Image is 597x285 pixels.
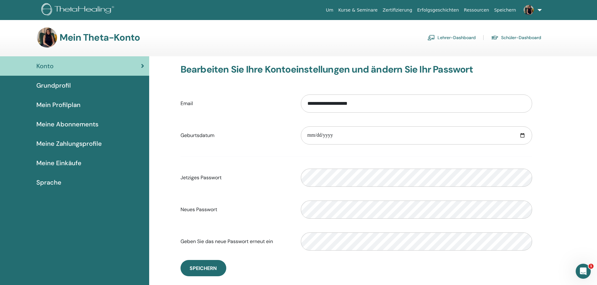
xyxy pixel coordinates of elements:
a: Speichern [492,4,519,16]
span: Meine Abonnements [36,120,98,129]
label: Neues Passwort [176,204,296,216]
button: Speichern [181,260,226,276]
label: Email [176,98,296,109]
span: 1 [589,264,594,269]
a: Zertifizierung [380,4,415,16]
span: Speichern [190,265,217,272]
a: Um [323,4,336,16]
label: Geben Sie das neue Passwort erneut ein [176,236,296,247]
iframe: Intercom live chat [576,264,591,279]
span: Meine Einkäufe [36,158,81,168]
a: Schüler-Dashboard [491,33,541,43]
img: default.jpg [37,28,57,48]
span: Mein Profilplan [36,100,81,109]
a: Ressourcen [461,4,491,16]
span: Meine Zahlungsprofile [36,139,102,148]
img: graduation-cap.svg [491,35,499,40]
a: Kurse & Seminare [336,4,380,16]
h3: Mein Theta-Konto [60,32,140,43]
span: Sprache [36,178,61,187]
label: Jetziges Passwort [176,172,296,184]
a: Lehrer-Dashboard [427,33,476,43]
label: Geburtsdatum [176,130,296,141]
h3: Bearbeiten Sie Ihre Kontoeinstellungen und ändern Sie Ihr Passwort [181,64,532,75]
span: Konto [36,61,54,71]
img: chalkboard-teacher.svg [427,35,435,40]
a: Erfolgsgeschichten [415,4,461,16]
img: default.jpg [524,5,534,15]
img: logo.png [41,3,116,17]
span: Grundprofil [36,81,71,90]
